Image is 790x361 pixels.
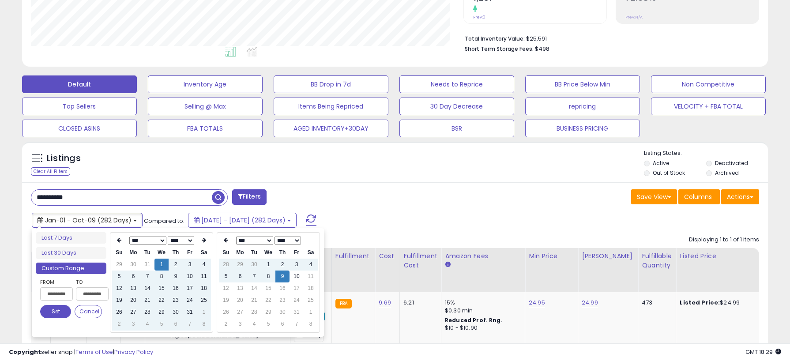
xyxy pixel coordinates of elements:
div: Cost [379,252,396,261]
td: 9 [169,271,183,282]
td: 2 [169,259,183,271]
b: Short Term Storage Fees: [465,45,534,53]
div: Listed Price [680,252,756,261]
button: BB Drop in 7d [274,75,388,93]
td: 5 [154,318,169,330]
th: Mo [126,247,140,259]
button: Actions [721,189,759,204]
div: Fulfillment Cost [403,252,437,270]
th: Tu [247,247,261,259]
button: Jan-01 - Oct-09 (282 Days) [32,213,143,228]
button: Save View [631,189,677,204]
td: 1 [304,306,318,318]
button: Items Being Repriced [274,98,388,115]
button: BB Price Below Min [525,75,640,93]
td: 14 [247,282,261,294]
td: 3 [126,318,140,330]
td: 5 [112,271,126,282]
td: 5 [219,271,233,282]
td: 17 [290,282,304,294]
button: CLOSED ASINS [22,120,137,137]
td: 7 [290,318,304,330]
label: From [40,278,71,286]
td: 4 [197,259,211,271]
td: 29 [233,259,247,271]
td: 18 [304,282,318,294]
td: 4 [247,318,261,330]
a: 24.95 [529,298,545,307]
label: Out of Stock [653,169,685,177]
td: 30 [126,259,140,271]
div: $0.30 min [445,307,518,315]
button: repricing [525,98,640,115]
th: We [261,247,275,259]
th: Su [112,247,126,259]
a: Terms of Use [75,348,113,356]
td: 4 [140,318,154,330]
div: [PERSON_NAME] [582,252,634,261]
td: 15 [154,282,169,294]
td: 1 [154,259,169,271]
li: Last 7 Days [36,232,106,244]
th: Fr [290,247,304,259]
td: 30 [275,306,290,318]
div: $10 - $10.90 [445,324,518,332]
div: $24.99 [680,299,753,307]
button: [DATE] - [DATE] (282 Days) [188,213,297,228]
span: Jan-01 - Oct-09 (282 Days) [45,216,132,225]
td: 7 [140,271,154,282]
td: 23 [169,294,183,306]
td: 22 [154,294,169,306]
div: Repricing [294,252,328,261]
td: 23 [275,294,290,306]
td: 31 [290,306,304,318]
td: 21 [140,294,154,306]
button: Cancel [75,305,102,318]
th: Fr [183,247,197,259]
td: 22 [261,294,275,306]
td: 20 [233,294,247,306]
div: Amazon Fees [445,252,521,261]
td: 5 [261,318,275,330]
td: 20 [126,294,140,306]
td: 17 [183,282,197,294]
td: 31 [140,259,154,271]
a: 9.69 [379,298,391,307]
div: Displaying 1 to 1 of 1 items [689,236,759,244]
button: 30 Day Decrease [399,98,514,115]
td: 10 [290,271,304,282]
td: 15 [261,282,275,294]
td: 6 [126,271,140,282]
label: Active [653,159,669,167]
td: 8 [261,271,275,282]
button: Filters [232,189,267,205]
td: 27 [126,306,140,318]
th: Su [219,247,233,259]
td: 10 [183,271,197,282]
div: Fulfillment [335,252,371,261]
td: 25 [304,294,318,306]
button: Non Competitive [651,75,766,93]
span: Compared to: [144,217,184,225]
div: 473 [642,299,669,307]
td: 29 [154,306,169,318]
strong: Copyright [9,348,41,356]
li: Custom Range [36,263,106,275]
td: 4 [304,259,318,271]
button: AGED INVENTORY+30DAY [274,120,388,137]
button: VELOCITY + FBA TOTAL [651,98,766,115]
td: 24 [290,294,304,306]
td: 11 [304,271,318,282]
td: 29 [261,306,275,318]
small: Prev: 0 [473,15,485,20]
td: 6 [233,271,247,282]
button: Default [22,75,137,93]
b: Reduced Prof. Rng. [445,316,503,324]
div: seller snap | | [9,348,153,357]
b: Total Inventory Value: [465,35,525,42]
td: 2 [112,318,126,330]
td: 3 [233,318,247,330]
td: 8 [304,318,318,330]
td: 25 [197,294,211,306]
h5: Listings [47,152,81,165]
